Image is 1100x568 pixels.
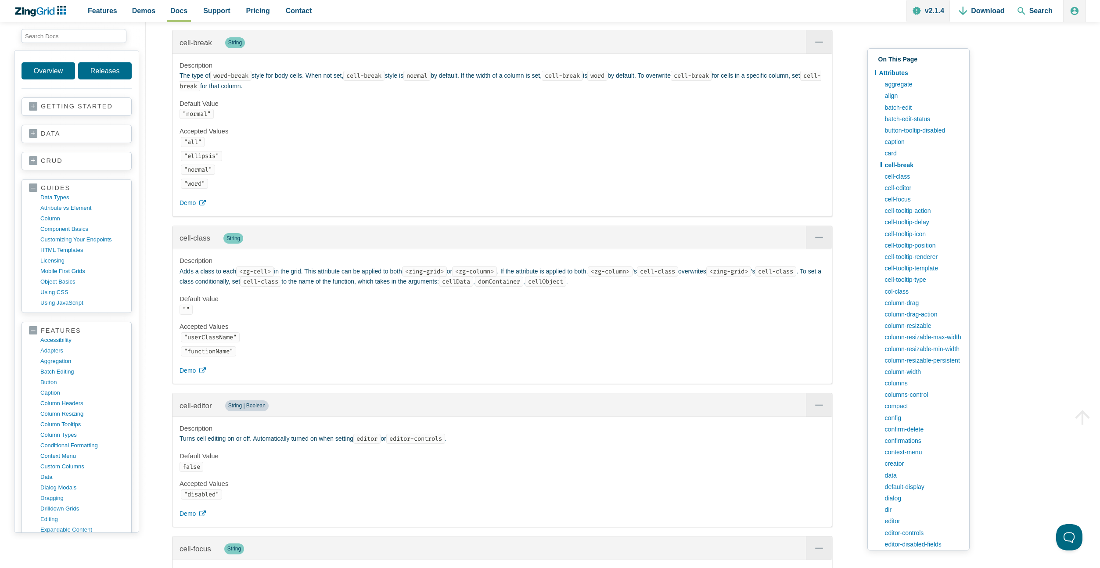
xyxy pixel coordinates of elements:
a: caption [881,136,963,147]
a: cell-tooltip-delay [881,216,963,228]
code: "word" [181,179,208,189]
h4: Default Value [180,295,825,303]
a: dir [881,504,963,515]
a: cell-class [881,171,963,182]
code: cell-break [542,71,583,81]
code: <zing-grid> [402,266,447,277]
span: cell-break [180,39,212,47]
a: default-display [881,481,963,493]
a: dialog [881,493,963,504]
a: getting started [29,102,124,111]
code: <zing-grid> [706,266,751,277]
h4: Accepted Values [180,127,825,136]
a: cell-tooltip-type [881,274,963,285]
a: caption [40,388,124,398]
code: "disabled" [181,489,222,500]
a: columns [881,377,963,389]
code: "userClassName" [181,332,240,342]
a: data [29,129,124,138]
h4: Description [180,256,825,265]
a: button-tooltip-disabled [881,125,963,136]
code: <zg-cell> [236,266,274,277]
input: search input [21,29,126,43]
a: batch editing [40,367,124,377]
a: column-resizable-persistent [881,355,963,366]
a: cell-break [881,159,963,171]
a: drilldown grids [40,503,124,514]
a: dialog modals [40,482,124,493]
code: cell-class [755,266,796,277]
code: "all" [181,137,205,147]
a: column tooltips [40,419,124,430]
a: component basics [40,224,124,234]
a: col-class [881,286,963,297]
h4: Accepted Values [180,479,825,488]
a: column resizing [40,409,124,419]
a: cell-focus [180,545,211,553]
iframe: Toggle Customer Support [1056,524,1082,550]
h4: Default Value [180,99,825,108]
a: editor-disabled-fields [881,539,963,550]
a: align [881,90,963,101]
a: accessibility [40,335,124,345]
code: "ellipsis" [181,151,222,161]
a: data [40,472,124,482]
a: Demo [180,198,825,209]
a: aggregation [40,356,124,367]
a: column headers [40,398,124,409]
a: Attributes [875,67,963,79]
a: batch-edit [881,102,963,113]
code: normal [403,71,431,81]
a: column types [40,430,124,440]
a: object basics [40,277,124,287]
code: cellData [439,277,473,287]
a: compact [881,400,963,412]
span: Docs [170,5,187,17]
a: data [881,470,963,481]
a: button [40,377,124,388]
code: domContainer [475,277,523,287]
span: Demos [132,5,155,17]
a: Attribute vs Element [40,203,124,213]
span: String [224,543,244,554]
code: "normal" [180,109,214,119]
a: cell-tooltip-renderer [881,251,963,262]
span: cell-editor [180,402,212,410]
a: column-resizable [881,320,963,331]
a: adapters [40,345,124,356]
code: editor-controls [386,434,445,444]
code: word [587,71,608,81]
a: editor-controls [881,527,963,539]
a: column-drag [881,297,963,309]
a: cell-class [180,234,210,242]
a: cell-tooltip-action [881,205,963,216]
a: creator [881,458,963,469]
a: using CSS [40,287,124,298]
span: Pricing [246,5,270,17]
a: guides [29,184,124,192]
a: editor [881,515,963,527]
a: conditional formatting [40,440,124,451]
a: Demo [180,366,825,376]
a: column-resizable-max-width [881,331,963,343]
a: batch-edit-status [881,113,963,125]
h4: Default Value [180,452,825,460]
a: card [881,147,963,159]
p: The type of style for body cells. When not set, style is by default. If the width of a column is ... [180,71,825,92]
code: cellObject [525,277,566,287]
h4: Accepted Values [180,322,825,331]
a: aggregate [881,79,963,90]
code: cell-break [671,71,712,81]
a: confirmations [881,435,963,446]
span: Support [203,5,230,17]
a: cell-tooltip-position [881,240,963,251]
p: Adds a class to each in the grid. This attribute can be applied to both or . If the attribute is ... [180,266,825,288]
a: context-menu [881,446,963,458]
a: mobile first grids [40,266,124,277]
code: "functionName" [181,346,236,356]
code: word-break [210,71,252,81]
code: cell-class [637,266,678,277]
a: cell-focus [881,194,963,205]
code: "normal" [181,165,215,175]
